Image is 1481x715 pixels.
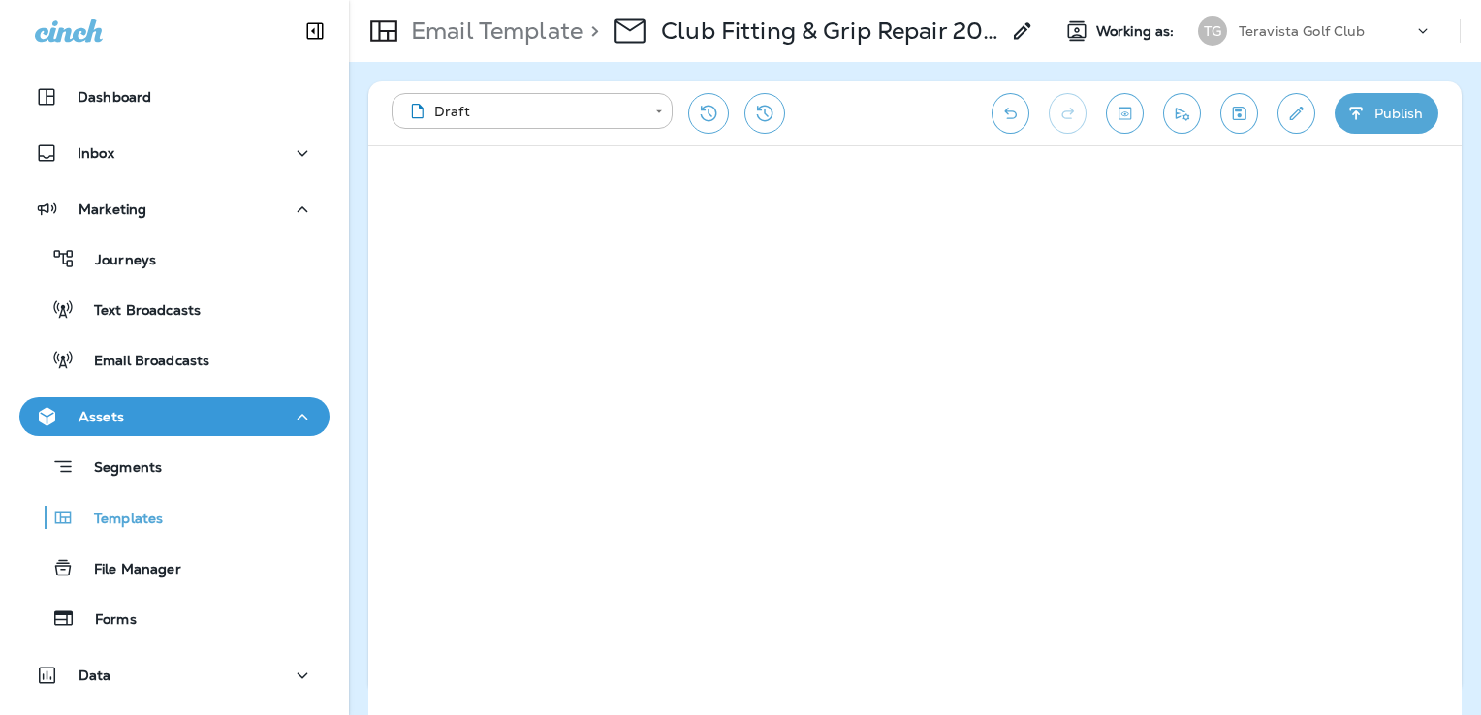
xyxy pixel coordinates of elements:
button: Save [1220,93,1258,134]
p: Inbox [78,145,114,161]
button: File Manager [19,547,330,588]
button: Undo [992,93,1029,134]
button: Collapse Sidebar [288,12,342,50]
p: Assets [79,409,124,424]
button: Segments [19,446,330,487]
button: View Changelog [744,93,785,134]
button: Assets [19,397,330,436]
button: Journeys [19,238,330,279]
p: Email Template [403,16,583,46]
p: > [583,16,599,46]
span: Working as: [1096,23,1179,40]
button: Restore from previous version [688,93,729,134]
button: Send test email [1163,93,1201,134]
p: Club Fitting & Grip Repair 2025 - 8/30 [661,16,999,46]
p: Teravista Golf Club [1239,23,1366,39]
button: Text Broadcasts [19,289,330,329]
button: Templates [19,497,330,538]
p: File Manager [75,561,181,579]
p: Email Broadcasts [75,353,209,371]
button: Dashboard [19,78,330,116]
button: Marketing [19,190,330,229]
p: Segments [75,459,162,479]
p: Dashboard [78,89,151,105]
div: TG [1198,16,1227,46]
div: Draft [405,102,642,121]
button: Toggle preview [1106,93,1144,134]
button: Inbox [19,134,330,172]
button: Edit details [1277,93,1315,134]
p: Forms [76,611,137,630]
p: Marketing [79,202,146,217]
p: Templates [75,511,163,529]
button: Email Broadcasts [19,339,330,380]
p: Journeys [76,252,156,270]
button: Publish [1335,93,1438,134]
button: Forms [19,598,330,638]
p: Data [79,668,111,683]
p: Text Broadcasts [75,302,201,321]
button: Data [19,656,330,695]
